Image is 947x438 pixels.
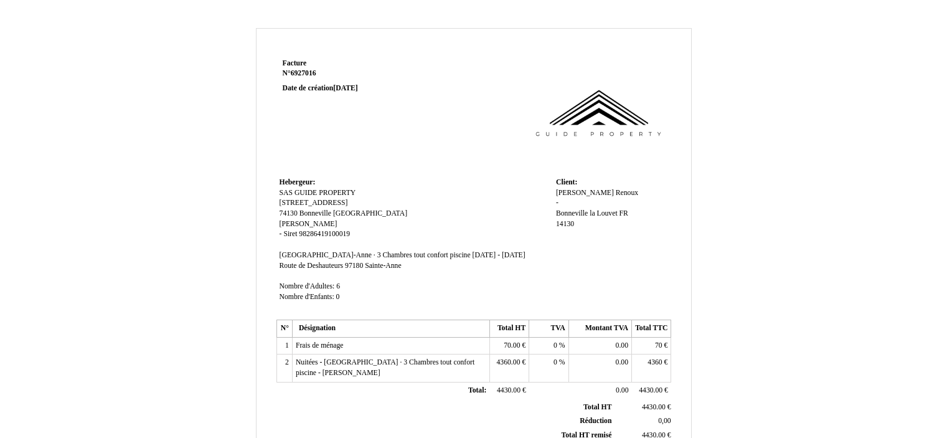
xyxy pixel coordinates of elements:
span: 0.00 [616,341,628,350]
span: Route de Deshauteurs [280,262,344,270]
td: % [529,355,568,382]
span: Siret 98286419100019 [283,230,350,238]
span: 4430.00 [497,386,521,394]
span: FR [620,209,628,217]
span: Nombre d'Enfants: [280,293,334,301]
td: € [632,355,671,382]
span: 4360 [648,358,662,366]
td: 2 [276,355,292,382]
span: 4360.00 [496,358,520,366]
span: - [280,230,282,238]
th: N° [276,320,292,338]
span: SAS GUIDE PROPERTY [280,189,356,197]
span: 6 [336,282,340,290]
span: Renoux [616,189,638,197]
span: [PERSON_NAME] [280,220,337,228]
span: Bonneville [299,209,331,217]
img: logo [530,59,668,152]
span: Sainte-Anne [365,262,401,270]
span: [PERSON_NAME] [556,189,614,197]
span: 0,00 [658,417,671,425]
span: [GEOGRAPHIC_DATA]-Anne · 3 Chambres tout confort piscine [280,251,471,259]
span: Réduction [580,417,611,425]
span: Frais de ménage [296,341,344,350]
span: [STREET_ADDRESS] [280,199,348,207]
span: Total: [468,386,486,394]
span: 6927016 [291,69,316,77]
span: - [556,199,558,207]
span: 14130 [556,220,574,228]
th: Montant TVA [568,320,631,338]
td: € [614,401,673,414]
span: 70 [655,341,662,350]
td: € [489,337,529,355]
span: 74130 [280,209,298,217]
span: Nuitées - [GEOGRAPHIC_DATA] · 3 Chambres tout confort piscine - [PERSON_NAME] [296,358,474,377]
td: € [489,355,529,382]
td: € [632,337,671,355]
span: 4430.00 [642,403,666,411]
span: Hebergeur: [280,178,316,186]
td: € [632,382,671,399]
span: 0 [336,293,340,301]
th: Total HT [489,320,529,338]
span: [DATE] [333,84,357,92]
span: 97180 [345,262,363,270]
span: 4430.00 [639,386,662,394]
td: % [529,337,568,355]
span: Facture [283,59,307,67]
span: [GEOGRAPHIC_DATA] [333,209,407,217]
th: Total TTC [632,320,671,338]
span: 0 [554,358,557,366]
span: 0.00 [616,358,628,366]
span: 0 [554,341,557,350]
td: 1 [276,337,292,355]
span: 70.00 [504,341,520,350]
td: € [489,382,529,399]
span: Nombre d'Adultes: [280,282,335,290]
span: 0.00 [616,386,628,394]
span: Client: [556,178,577,186]
span: Total HT [583,403,611,411]
th: Désignation [292,320,489,338]
span: Bonneville la Louvet [556,209,618,217]
strong: N° [283,69,431,79]
strong: Date de création [283,84,358,92]
span: [DATE] - [DATE] [473,251,525,259]
th: TVA [529,320,568,338]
